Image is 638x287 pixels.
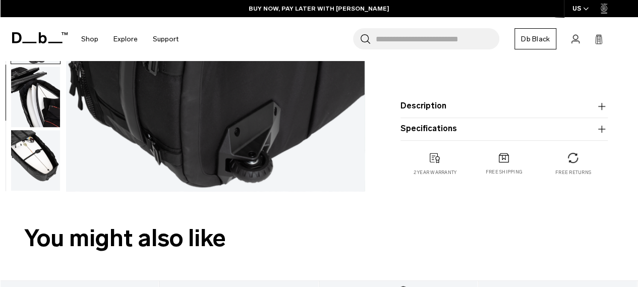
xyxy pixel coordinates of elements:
[11,130,61,191] button: Surf Pro Coffin 6'6 - 3-4 Boards
[153,21,179,57] a: Support
[486,169,523,176] p: Free shipping
[113,21,138,57] a: Explore
[514,28,556,49] a: Db Black
[81,21,98,57] a: Shop
[11,66,61,128] button: Surf Pro Coffin 6'6 - 3-4 Boards
[24,220,614,256] h2: You might also like
[400,123,608,135] button: Specifications
[555,169,591,176] p: Free returns
[413,169,456,176] p: 2 year warranty
[74,17,186,61] nav: Main Navigation
[11,67,60,127] img: Surf Pro Coffin 6'6 - 3-4 Boards
[249,4,389,13] a: BUY NOW, PAY LATER WITH [PERSON_NAME]
[400,100,608,112] button: Description
[11,130,60,191] img: Surf Pro Coffin 6'6 - 3-4 Boards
